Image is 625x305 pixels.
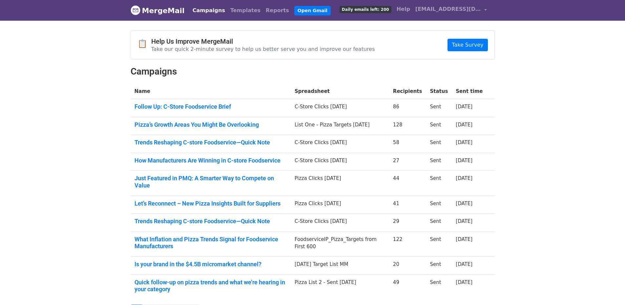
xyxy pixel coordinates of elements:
td: 27 [389,153,426,171]
td: Sent [426,231,452,256]
a: Reports [263,4,292,17]
td: 86 [389,99,426,117]
h2: Campaigns [131,66,495,77]
td: C-Store Clicks [DATE] [291,135,389,153]
th: Recipients [389,84,426,99]
a: Campaigns [190,4,228,17]
td: 41 [389,196,426,214]
td: 44 [389,171,426,196]
a: [DATE] [456,122,472,128]
td: Sent [426,171,452,196]
td: 29 [389,214,426,232]
a: [DATE] [456,236,472,242]
a: Trends Reshaping C-store Foodservice—Quick Note [135,139,287,146]
a: How Manufacturers Are Winning in C-store Foodservice [135,157,287,164]
h4: Help Us Improve MergeMail [151,37,375,45]
th: Spreadsheet [291,84,389,99]
td: C-Store Clicks [DATE] [291,99,389,117]
a: Take Survey [448,39,488,51]
th: Sent time [452,84,487,99]
td: Sent [426,214,452,232]
td: Sent [426,153,452,171]
a: MergeMail [131,4,185,17]
a: Let’s Reconnect – New Pizza Insights Built for Suppliers [135,200,287,207]
a: [DATE] [456,175,472,181]
a: Is your brand in the $4.5B micromarket channel? [135,261,287,268]
span: 📋 [137,39,151,49]
a: [DATE] [456,201,472,207]
a: Templates [228,4,263,17]
td: 128 [389,117,426,135]
td: C-Store Clicks [DATE] [291,153,389,171]
a: [DATE] [456,218,472,224]
td: Sent [426,99,452,117]
a: [DATE] [456,261,472,267]
a: [DATE] [456,279,472,285]
a: Pizza’s Growth Areas You Might Be Overlooking [135,121,287,128]
td: Sent [426,135,452,153]
a: Open Gmail [294,6,331,15]
a: [DATE] [456,158,472,163]
a: Daily emails left: 200 [337,3,394,16]
a: Quick follow-up on pizza trends and what we’re hearing in your category [135,279,287,293]
td: 122 [389,231,426,256]
td: FoodserviceIP_Pizza_Targets from First 600 [291,231,389,256]
td: Sent [426,257,452,275]
a: What Inflation and Pizza Trends Signal for Foodservice Manufacturers [135,236,287,250]
td: Pizza List 2 - Sent [DATE] [291,274,389,299]
a: [DATE] [456,104,472,110]
td: 49 [389,274,426,299]
td: 20 [389,257,426,275]
td: Sent [426,274,452,299]
th: Status [426,84,452,99]
img: MergeMail logo [131,5,140,15]
td: Sent [426,117,452,135]
p: Take our quick 2-minute survey to help us better serve you and improve our features [151,46,375,53]
td: 58 [389,135,426,153]
td: Pizza Clicks [DATE] [291,171,389,196]
span: [EMAIL_ADDRESS][DOMAIN_NAME] [415,5,481,13]
a: Trends Reshaping C-store Foodservice—Quick Note [135,218,287,225]
span: Daily emails left: 200 [340,6,391,13]
a: Follow Up: C-Store Foodservice Brief [135,103,287,110]
td: [DATE] Target List MM [291,257,389,275]
td: Pizza Clicks [DATE] [291,196,389,214]
a: Just Featured in PMQ: A Smarter Way to Compete on Value [135,175,287,189]
a: [DATE] [456,140,472,145]
th: Name [131,84,291,99]
a: [EMAIL_ADDRESS][DOMAIN_NAME] [413,3,490,18]
td: List One - Pizza Targets [DATE] [291,117,389,135]
td: Sent [426,196,452,214]
a: Help [394,3,413,16]
iframe: Chat Widget [592,273,625,305]
td: C-Store Clicks [DATE] [291,214,389,232]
